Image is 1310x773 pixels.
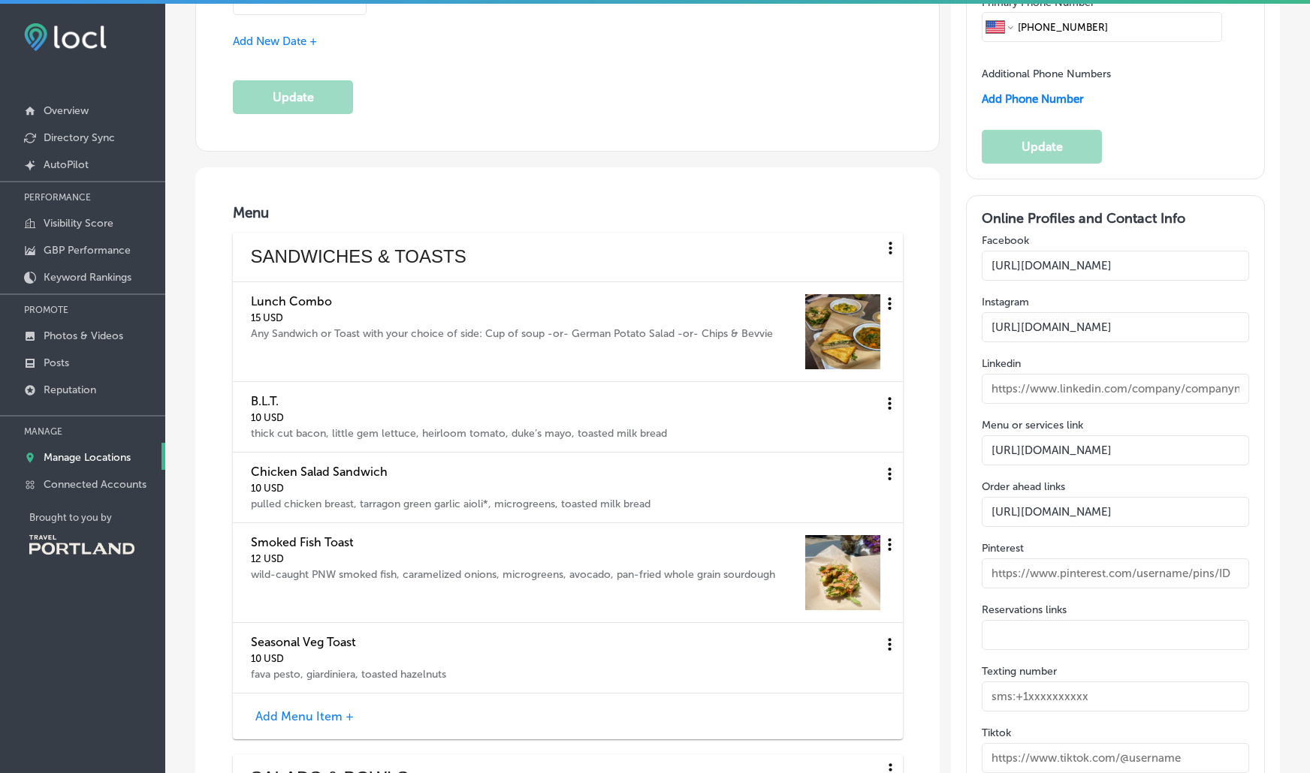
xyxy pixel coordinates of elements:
p: Overview [44,104,89,117]
label: Order ahead links [982,480,1249,493]
img: 174740879044bdbe66-479e-4fcd-8076-ebfe4a564c45_2024-08-10.jpg [805,535,880,610]
h4: Smoked Fish Toast [251,535,779,549]
p: Visibility Score [44,217,113,230]
h3: Menu [233,204,903,221]
h5: 12 USD [251,553,779,564]
label: Instagram [982,296,1249,308]
p: Brought to you by [29,512,165,523]
p: AutoPilot [44,158,89,171]
div: pulled chicken breast, tarragon green garlic aioli*, microgreens, toasted milk bread [251,498,654,510]
h4: Seasonal Veg Toast [251,635,450,649]
label: Reservations links [982,603,1249,616]
h4: Chicken Salad Sandwich [251,465,654,479]
div: Any Sandwich or Toast with your choice of side: Cup of soup -or- German Potato Salad -or- Chips &... [251,327,777,340]
input: https://www.pinterest.com/username/pins/ID [982,558,1249,588]
div: thick cut bacon, little gem lettuce, heirloom tomato, duke’s mayo, toasted milk bread [251,427,671,440]
button: Update [982,130,1102,164]
div: wild-caught PNW smoked fish, caramelized onions, microgreens, avocado, pan-fried whole grain sour... [251,568,779,581]
input: https://www.tiktok.com/@username [982,743,1249,773]
label: Texting number [982,665,1249,678]
button: Add Menu Item + [251,708,358,724]
p: Reputation [44,383,96,396]
span: SANDWICHES & TOASTS [251,245,881,269]
label: Facebook [982,234,1249,247]
label: Pinterest [982,542,1249,555]
p: GBP Performance [44,244,131,257]
input: Phone number [1016,13,1218,41]
h5: 15 USD [251,312,777,323]
label: Tiktok [982,726,1249,739]
input: sms:+1xxxxxxxxxx [982,681,1249,711]
h3: Online Profiles and Contact Info [982,210,1249,227]
img: fda3e92497d09a02dc62c9cd864e3231.png [24,23,107,51]
h5: 10 USD [251,412,671,423]
p: Photos & Videos [44,329,123,342]
input: https://www.facebook.com/username [982,251,1249,281]
h5: 10 USD [251,483,654,494]
input: https://www.instagram.com/username [982,312,1249,342]
p: Manage Locations [44,451,131,464]
button: Update [233,80,353,114]
p: Connected Accounts [44,478,146,491]
p: Keyword Rankings [44,271,131,284]
label: Linkedin [982,357,1249,370]
h4: B.L.T. [251,394,671,408]
span: Add Phone Number [982,92,1084,106]
img: 1747408788ca954aeb-5e69-4838-9c9c-b0afd9f5f036_2024-08-10.jpg [805,294,880,369]
h5: 10 USD [251,653,450,664]
p: Directory Sync [44,131,115,144]
input: https://www.linkedin.com/company/companyname [982,374,1249,404]
h4: Lunch Combo [251,294,777,308]
p: Posts [44,356,69,369]
label: Additional Phone Numbers [982,68,1111,80]
span: Add New Date + [233,35,317,48]
img: Travel Portland [29,535,134,555]
div: fava pesto, giardiniera, toasted hazelnuts [251,668,450,681]
label: Menu or services link [982,419,1249,432]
